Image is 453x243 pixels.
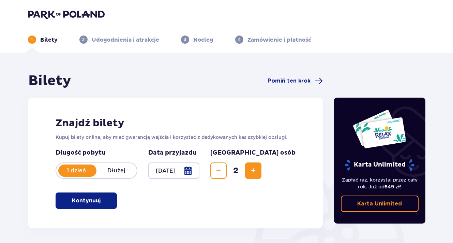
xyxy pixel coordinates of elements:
[384,184,400,189] span: 649 zł
[31,37,33,43] p: 1
[40,36,58,44] p: Bilety
[341,196,419,212] a: Karta Unlimited
[341,176,419,190] p: Zapłać raz, korzystaj przez cały rok. Już od !
[82,37,85,43] p: 2
[56,134,296,141] p: Kupuj bilety online, aby mieć gwarancję wejścia i korzystać z dedykowanych kas szybkiej obsługi.
[344,159,415,171] p: Karta Unlimited
[56,192,117,209] button: Kontynuuj
[184,37,186,43] p: 3
[238,37,241,43] p: 4
[193,36,213,44] p: Nocleg
[247,36,311,44] p: Zamówienie i płatność
[268,77,323,85] a: Pomiń ten krok
[56,167,96,174] p: 1 dzień
[148,149,197,157] p: Data przyjazdu
[228,166,244,176] span: 2
[72,197,101,204] p: Kontynuuj
[96,167,137,174] p: Dłużej
[210,162,227,179] button: Decrease
[210,149,296,157] p: [GEOGRAPHIC_DATA] osób
[56,149,137,157] p: Długość pobytu
[28,72,71,89] h1: Bilety
[357,200,402,208] p: Karta Unlimited
[28,10,105,19] img: Park of Poland logo
[56,117,296,130] h2: Znajdź bilety
[92,36,159,44] p: Udogodnienia i atrakcje
[245,162,261,179] button: Increase
[268,77,311,85] span: Pomiń ten krok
